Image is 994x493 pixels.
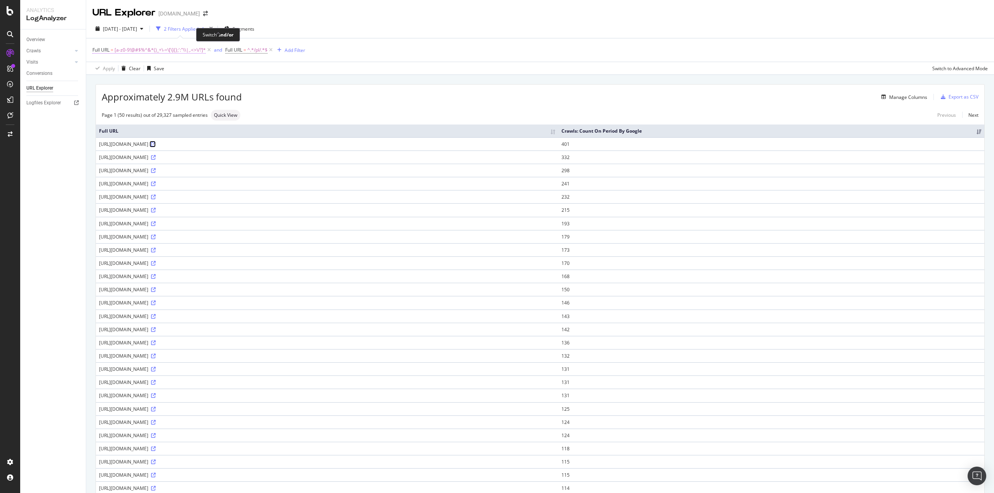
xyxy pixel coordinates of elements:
[214,113,237,118] span: Quick View
[111,47,113,53] span: =
[99,234,555,240] div: [URL][DOMAIN_NAME]
[99,445,555,452] div: [URL][DOMAIN_NAME]
[26,84,80,92] a: URL Explorer
[558,296,984,309] td: 146
[26,99,80,107] a: Logfiles Explorer
[26,84,53,92] div: URL Explorer
[99,339,555,346] div: [URL][DOMAIN_NAME]
[26,47,73,55] a: Crawls
[558,415,984,429] td: 124
[558,349,984,362] td: 132
[99,260,555,266] div: [URL][DOMAIN_NAME]
[878,92,927,102] button: Manage Columns
[558,137,984,150] td: 401
[218,31,233,38] div: and/or
[221,22,257,35] button: Segments
[929,62,988,74] button: Switch to Advanced Mode
[99,220,555,227] div: [URL][DOMAIN_NAME]
[274,45,305,55] button: Add Filter
[214,46,222,54] button: and
[26,36,45,44] div: Overview
[99,313,555,320] div: [URL][DOMAIN_NAME]
[26,14,80,23] div: LogAnalyzer
[158,10,200,17] div: [DOMAIN_NAME]
[99,406,555,412] div: [URL][DOMAIN_NAME]
[225,47,242,53] span: Full URL
[99,432,555,439] div: [URL][DOMAIN_NAME]
[968,467,986,485] div: Open Intercom Messenger
[154,65,164,72] div: Save
[214,47,222,53] div: and
[558,256,984,270] td: 170
[99,326,555,333] div: [URL][DOMAIN_NAME]
[558,150,984,164] td: 332
[92,6,155,19] div: URL Explorer
[26,47,41,55] div: Crawls
[99,485,555,491] div: [URL][DOMAIN_NAME]
[558,283,984,296] td: 150
[99,207,555,213] div: [URL][DOMAIN_NAME]
[96,125,558,137] th: Full URL: activate to sort column ascending
[99,379,555,386] div: [URL][DOMAIN_NAME]
[247,45,268,55] span: ^.*/pl/.*$
[558,270,984,283] td: 168
[26,6,80,14] div: Analytics
[99,180,555,187] div: [URL][DOMAIN_NAME]
[558,164,984,177] td: 298
[558,323,984,336] td: 142
[99,299,555,306] div: [URL][DOMAIN_NAME]
[118,62,141,74] button: Clear
[99,141,555,147] div: [URL][DOMAIN_NAME]
[99,392,555,399] div: [URL][DOMAIN_NAME]
[26,69,80,78] a: Conversions
[92,62,115,74] button: Apply
[211,110,240,121] div: neutral label
[26,58,38,66] div: Visits
[558,243,984,256] td: 173
[558,442,984,455] td: 118
[558,230,984,243] td: 179
[203,31,233,38] div: Switch
[243,47,246,53] span: =
[558,455,984,468] td: 115
[99,247,555,253] div: [URL][DOMAIN_NAME]
[103,65,115,72] div: Apply
[558,389,984,402] td: 131
[558,190,984,203] td: 232
[558,362,984,375] td: 131
[99,194,555,200] div: [URL][DOMAIN_NAME]
[558,468,984,481] td: 115
[26,99,61,107] div: Logfiles Explorer
[938,91,978,103] button: Export as CSV
[153,22,208,35] button: 2 Filters Applied
[558,375,984,389] td: 131
[558,125,984,137] th: Crawls: Count On Period By Google: activate to sort column ascending
[558,310,984,323] td: 143
[932,65,988,72] div: Switch to Advanced Mode
[92,47,109,53] span: Full URL
[558,217,984,230] td: 193
[99,472,555,478] div: [URL][DOMAIN_NAME]
[129,65,141,72] div: Clear
[99,366,555,372] div: [URL][DOMAIN_NAME]
[208,25,214,33] div: times
[889,94,927,100] div: Manage Columns
[99,273,555,280] div: [URL][DOMAIN_NAME]
[102,90,242,104] span: Approximately 2.9M URLs found
[99,154,555,161] div: [URL][DOMAIN_NAME]
[233,26,254,32] span: Segments
[164,26,198,32] div: 2 Filters Applied
[26,69,52,78] div: Conversions
[26,36,80,44] a: Overview
[102,112,208,118] div: Page 1 (50 results) out of 29,327 sampled entries
[558,203,984,216] td: 215
[99,286,555,293] div: [URL][DOMAIN_NAME]
[99,419,555,426] div: [URL][DOMAIN_NAME]
[103,26,137,32] span: [DATE] - [DATE]
[115,45,206,55] span: [a-z0-9!@#$%^&*()_+\-=\[\]{};':"\\|,.<>\/?]*
[285,47,305,54] div: Add Filter
[26,58,73,66] a: Visits
[92,22,146,35] button: [DATE] - [DATE]
[558,429,984,442] td: 124
[99,353,555,359] div: [URL][DOMAIN_NAME]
